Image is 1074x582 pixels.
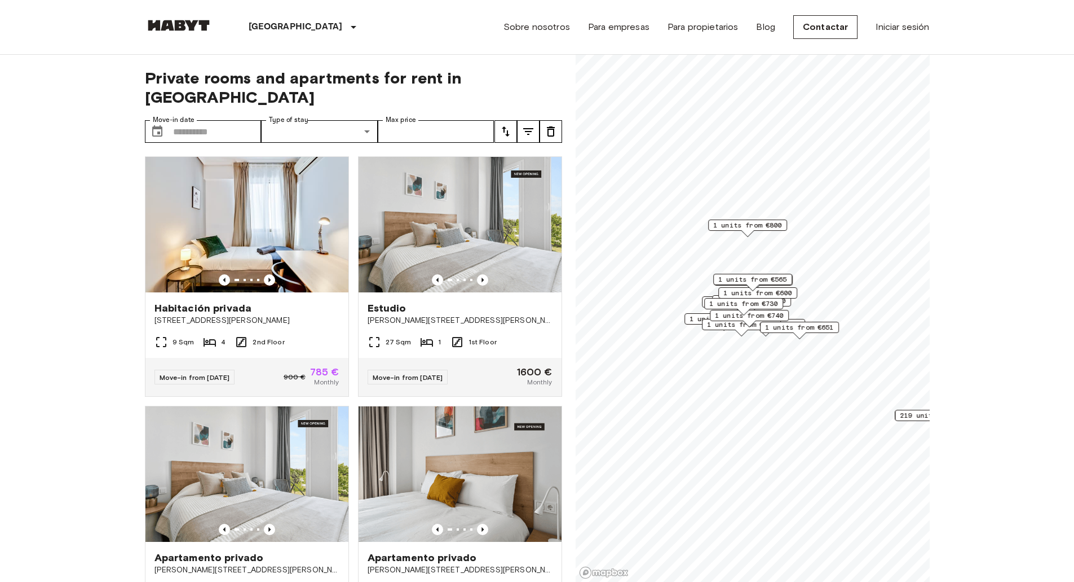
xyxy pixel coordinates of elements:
[373,373,443,382] span: Move-in from [DATE]
[717,296,786,306] span: 1 units from €700
[284,372,306,382] span: 900 €
[900,410,980,421] span: 219 units from €1200
[432,524,443,535] button: Previous image
[368,301,406,315] span: Estudio
[160,373,230,382] span: Move-in from [DATE]
[713,220,782,230] span: 1 units from €800
[718,274,787,285] span: 1 units from €565
[146,120,169,143] button: Choose date
[715,310,784,321] span: 1 units from €740
[359,406,562,542] img: Marketing picture of unit ES-15-102-733-001
[221,337,226,347] span: 4
[707,320,776,330] span: 1 units from €630
[731,320,800,330] span: 1 units from €785
[723,288,792,298] span: 1 units from €600
[145,406,348,542] img: Marketing picture of unit ES-15-102-108-001
[708,220,787,237] div: Map marker
[153,115,195,125] label: Move-in date
[154,301,252,315] span: Habitación privada
[368,565,553,576] span: [PERSON_NAME][STREET_ADDRESS][PERSON_NAME][PERSON_NAME]
[386,337,412,347] span: 27 Sqm
[154,551,264,565] span: Apartamento privado
[386,115,416,125] label: Max price
[710,310,789,327] div: Map marker
[264,524,275,535] button: Previous image
[895,410,985,427] div: Map marker
[712,295,791,313] div: Map marker
[503,20,570,34] a: Sobre nosotros
[219,274,230,286] button: Previous image
[702,296,781,314] div: Map marker
[314,377,339,387] span: Monthly
[145,156,349,397] a: Marketing picture of unit ES-15-018-001-03HPrevious imagePrevious imageHabitación privada[STREET_...
[154,565,339,576] span: [PERSON_NAME][STREET_ADDRESS][PERSON_NAME][PERSON_NAME]
[477,524,488,535] button: Previous image
[579,566,629,579] a: Mapbox logo
[527,377,552,387] span: Monthly
[517,120,540,143] button: tune
[707,297,776,307] span: 2 units from €600
[359,157,562,292] img: Marketing picture of unit ES-15-102-105-001
[714,274,793,292] div: Map marker
[310,367,339,377] span: 785 €
[145,157,348,292] img: Marketing picture of unit ES-15-018-001-03H
[702,319,781,336] div: Map marker
[718,287,797,305] div: Map marker
[540,120,562,143] button: tune
[588,20,649,34] a: Para empresas
[756,20,775,34] a: Blog
[477,274,488,286] button: Previous image
[145,20,213,31] img: Habyt
[264,274,275,286] button: Previous image
[709,299,778,309] span: 1 units from €730
[793,15,858,39] a: Contactar
[469,337,497,347] span: 1st Floor
[368,315,553,326] span: [PERSON_NAME][STREET_ADDRESS][PERSON_NAME][PERSON_NAME]
[668,20,739,34] a: Para propietarios
[684,313,763,331] div: Map marker
[726,319,805,336] div: Map marker
[713,274,792,291] div: Map marker
[876,20,929,34] a: Iniciar sesión
[253,337,284,347] span: 2nd Floor
[765,322,834,332] span: 1 units from €651
[494,120,517,143] button: tune
[269,115,308,125] label: Type of stay
[517,367,553,377] span: 1600 €
[432,274,443,286] button: Previous image
[358,156,562,397] a: Marketing picture of unit ES-15-102-105-001Previous imagePrevious imageEstudio[PERSON_NAME][STREE...
[173,337,195,347] span: 9 Sqm
[704,298,783,316] div: Map marker
[760,322,839,339] div: Map marker
[249,20,343,34] p: [GEOGRAPHIC_DATA]
[438,337,441,347] span: 1
[219,524,230,535] button: Previous image
[690,314,758,324] span: 1 units from €750
[368,551,477,565] span: Apartamento privado
[145,68,562,107] span: Private rooms and apartments for rent in [GEOGRAPHIC_DATA]
[154,315,339,326] span: [STREET_ADDRESS][PERSON_NAME]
